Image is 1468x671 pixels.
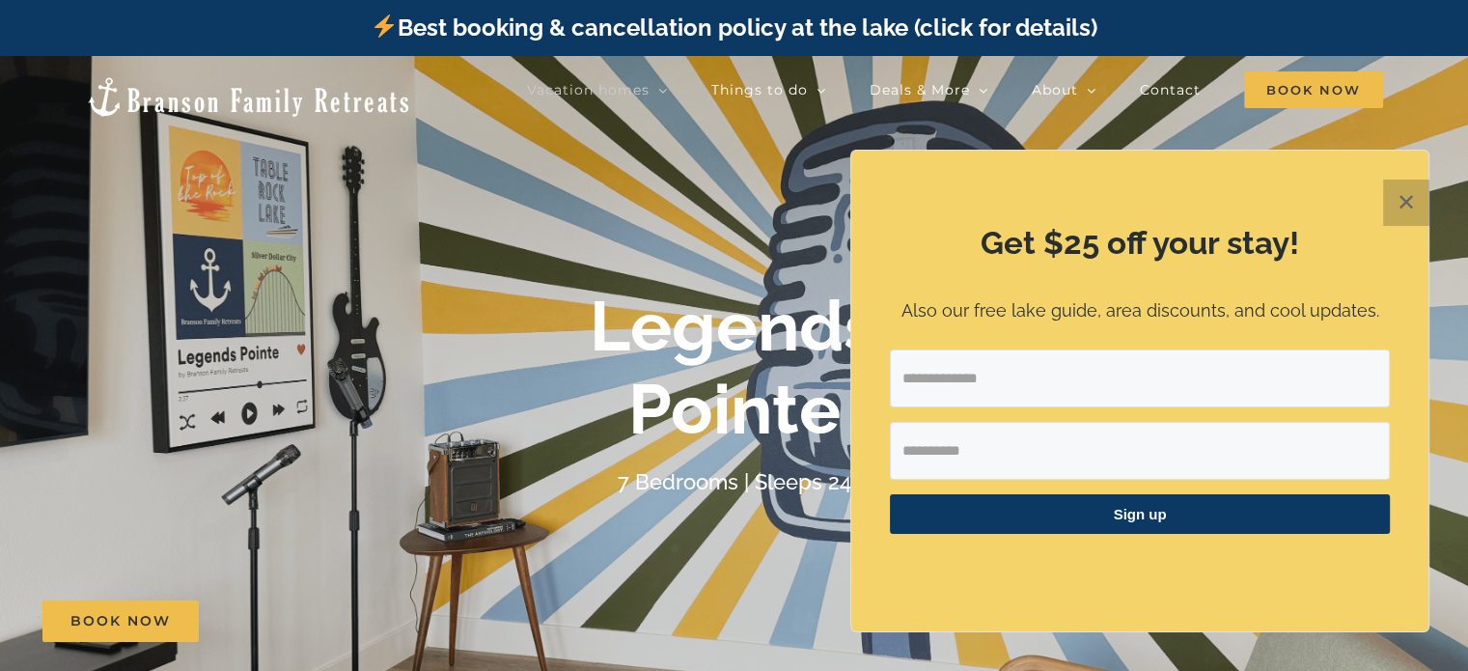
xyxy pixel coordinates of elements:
[527,83,650,97] span: Vacation homes
[711,70,826,109] a: Things to do
[890,349,1390,407] input: Email Address
[1140,83,1201,97] span: Contact
[618,469,851,494] h4: 7 Bedrooms | Sleeps 24
[1244,71,1383,108] span: Book Now
[870,70,988,109] a: Deals & More
[711,83,808,97] span: Things to do
[590,285,878,450] b: Legends Pointe
[1140,70,1201,109] a: Contact
[371,14,1096,42] a: Best booking & cancellation policy at the lake (click for details)
[1032,70,1096,109] a: About
[890,221,1390,266] h2: Get $25 off your stay!
[890,422,1390,480] input: First Name
[527,70,1383,109] nav: Main Menu
[527,70,668,109] a: Vacation homes
[1032,83,1078,97] span: About
[890,297,1390,325] p: Also our free lake guide, area discounts, and cool updates.
[890,494,1390,534] button: Sign up
[1383,180,1429,226] button: Close
[42,601,199,642] a: Book Now
[890,558,1390,578] p: ​
[70,613,171,629] span: Book Now
[85,75,412,119] img: Branson Family Retreats Logo
[870,83,970,97] span: Deals & More
[373,14,396,38] img: ⚡️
